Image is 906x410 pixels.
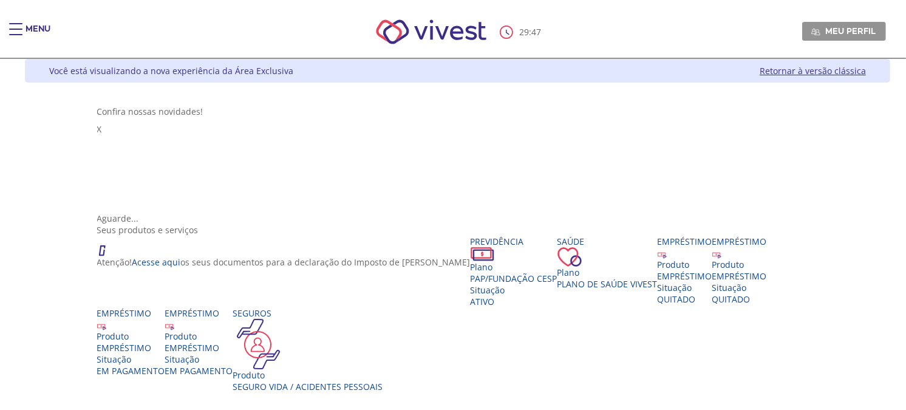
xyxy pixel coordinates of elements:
[658,236,712,305] a: Empréstimo Produto EMPRÉSTIMO Situação QUITADO
[658,282,712,293] div: Situação
[557,247,582,267] img: ico_coracao.png
[233,381,383,392] div: Seguro Vida / Acidentes Pessoais
[658,270,712,282] div: EMPRÉSTIMO
[165,321,174,330] img: ico_emprestimo.svg
[471,296,495,307] span: Ativo
[165,330,233,342] div: Produto
[97,321,106,330] img: ico_emprestimo.svg
[811,27,820,36] img: Meu perfil
[233,369,383,381] div: Produto
[132,256,181,268] a: Acesse aqui
[500,26,543,39] div: :
[658,236,712,247] div: Empréstimo
[760,65,866,77] a: Retornar à versão clássica
[97,213,819,224] div: Aguarde...
[557,267,658,278] div: Plano
[97,236,118,256] img: ico_atencao.png
[97,354,165,365] div: Situação
[826,26,876,36] span: Meu perfil
[802,22,886,40] a: Meu perfil
[471,273,557,284] span: PAP/Fundação CESP
[97,330,165,342] div: Produto
[658,259,712,270] div: Produto
[712,282,767,293] div: Situação
[49,65,293,77] div: Você está visualizando a nova experiência da Área Exclusiva
[97,307,165,377] a: Empréstimo Produto EMPRÉSTIMO Situação EM PAGAMENTO
[165,307,233,377] a: Empréstimo Produto EMPRÉSTIMO Situação EM PAGAMENTO
[165,307,233,319] div: Empréstimo
[712,270,767,282] div: EMPRÉSTIMO
[519,26,529,38] span: 29
[471,247,494,261] img: ico_dinheiro.png
[712,259,767,270] div: Produto
[712,236,767,247] div: Empréstimo
[557,236,658,290] a: Saúde PlanoPlano de Saúde VIVEST
[557,278,658,290] span: Plano de Saúde VIVEST
[97,106,819,117] div: Confira nossas novidades!
[712,236,767,305] a: Empréstimo Produto EMPRÉSTIMO Situação QUITADO
[165,354,233,365] div: Situação
[165,365,233,377] span: EM PAGAMENTO
[531,26,541,38] span: 47
[233,319,284,369] img: ico_seguros.png
[712,293,751,305] span: QUITADO
[165,342,233,354] div: EMPRÉSTIMO
[233,307,383,392] a: Seguros Produto Seguro Vida / Acidentes Pessoais
[712,250,721,259] img: ico_emprestimo.svg
[97,123,102,135] span: X
[97,224,819,236] div: Seus produtos e serviços
[97,256,471,268] p: Atenção! os seus documentos para a declaração do Imposto de [PERSON_NAME]
[97,342,165,354] div: EMPRÉSTIMO
[471,284,557,296] div: Situação
[658,293,696,305] span: QUITADO
[658,250,667,259] img: ico_emprestimo.svg
[471,261,557,273] div: Plano
[471,236,557,247] div: Previdência
[97,307,165,319] div: Empréstimo
[471,236,557,307] a: Previdência PlanoPAP/Fundação CESP SituaçãoAtivo
[233,307,383,319] div: Seguros
[363,6,500,58] img: Vivest
[97,365,165,377] span: EM PAGAMENTO
[26,23,50,47] div: Menu
[557,236,658,247] div: Saúde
